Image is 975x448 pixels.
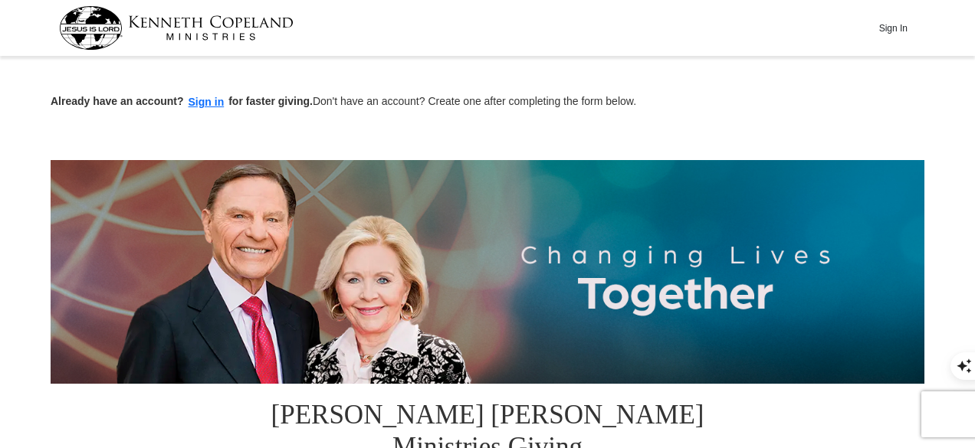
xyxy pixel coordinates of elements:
[870,16,916,40] button: Sign In
[184,93,229,111] button: Sign in
[51,93,924,111] p: Don't have an account? Create one after completing the form below.
[59,6,294,50] img: kcm-header-logo.svg
[51,95,313,107] strong: Already have an account? for faster giving.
